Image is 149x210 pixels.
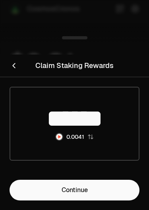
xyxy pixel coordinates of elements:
a: Continue [10,180,139,200]
button: NTRN Logo0.0041 [55,133,94,141]
img: NTRN Logo [56,134,62,140]
div: 0.0041 [66,133,84,141]
div: Claim Staking Rewards [35,60,114,71]
button: Close [10,60,18,71]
